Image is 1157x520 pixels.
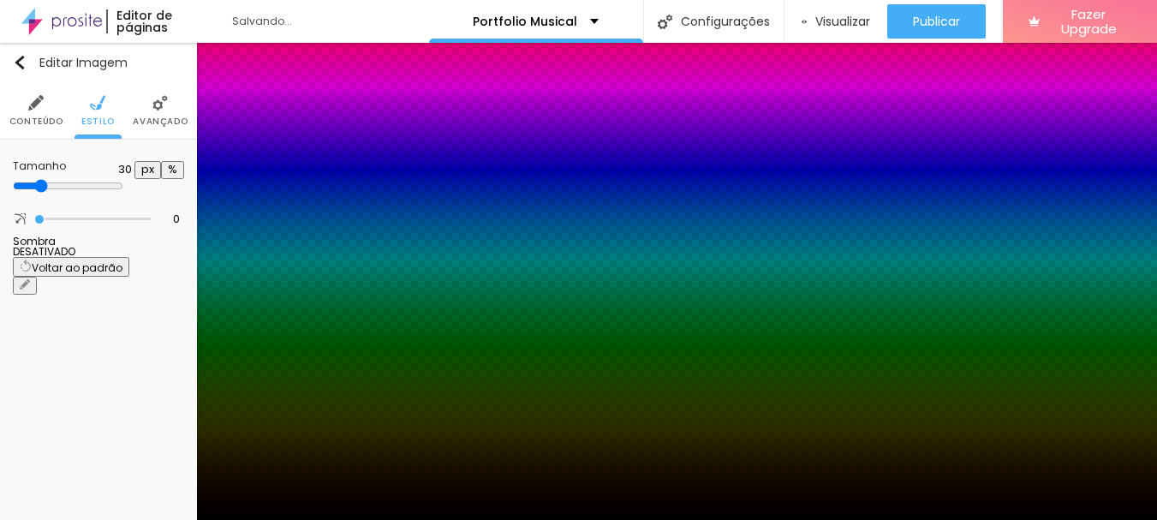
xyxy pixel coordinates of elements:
[28,95,44,111] img: Icone
[9,117,63,126] span: Conteúdo
[815,15,870,28] span: Visualizar
[161,161,184,179] button: %
[784,4,887,39] button: Visualizar
[90,95,105,111] img: Icone
[1047,7,1131,37] span: Fazer Upgrade
[13,161,104,171] div: Tamanho
[658,15,672,29] img: Icone
[913,15,960,28] span: Publicar
[13,56,27,69] img: Icone
[232,16,429,27] div: Salvando...
[134,161,161,179] button: px
[15,213,26,224] img: Icone
[32,260,122,275] span: Voltar ao padrão
[152,95,168,111] img: Icone
[13,56,128,69] div: Editar Imagem
[81,117,115,126] span: Estilo
[13,244,75,259] span: DESATIVADO
[13,236,184,247] div: Sombra
[13,257,129,277] button: Voltar ao padrão
[887,4,986,39] button: Publicar
[473,15,577,27] p: Portfolio Musical
[133,117,188,126] span: Avançado
[106,9,215,33] div: Editor de páginas
[802,15,807,29] img: view-1.svg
